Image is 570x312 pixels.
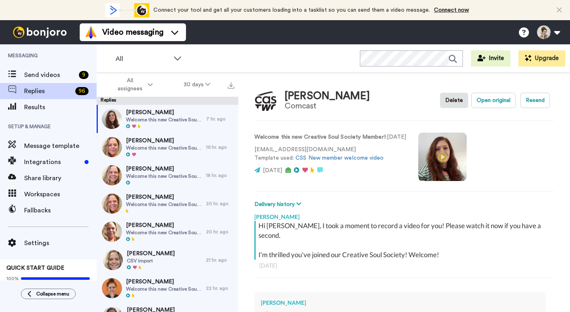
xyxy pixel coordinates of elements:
a: [PERSON_NAME]Welcome this new Creative Soul Society Member!22 hr. ago [97,274,238,302]
span: Connect your tool and get all your customers loading into a tasklist so you can send them a video... [153,7,430,13]
span: [PERSON_NAME] [126,108,202,116]
button: 30 days [168,77,226,92]
div: 96 [75,87,89,95]
a: [PERSON_NAME]Welcome this new Creative Soul Society Member!7 hr. ago [97,105,238,133]
span: All assignees [114,77,146,93]
img: bj-logo-header-white.svg [10,27,70,38]
span: Message template [24,141,97,151]
strong: Welcome this new Creative Soul Society Member! [254,134,386,140]
button: Collapse menu [21,289,76,299]
button: All assignees [98,73,168,96]
div: 20 hr. ago [206,229,234,235]
button: Export all results that match these filters now. [225,79,237,91]
span: Video messaging [102,27,163,38]
span: Welcome this new Creative Soul Society Member! [126,201,202,208]
span: [PERSON_NAME] [127,250,175,258]
span: [PERSON_NAME] [126,193,202,201]
button: Upgrade [518,50,565,67]
span: Workspaces [24,189,97,199]
a: CSS New member welcome video [295,155,384,161]
a: [PERSON_NAME]CSV import21 hr. ago [97,246,238,274]
span: Share library [24,173,97,183]
img: 9ddb905b-89ba-4cd8-94ef-3a352831c426-thumb.jpg [102,137,122,157]
span: All [116,54,169,64]
div: animation [105,3,149,17]
img: Image of Darlene Little [254,89,277,112]
span: Results [24,102,97,112]
img: vm-color.svg [85,26,97,39]
div: 7 hr. ago [206,116,234,122]
button: Invite [471,50,510,67]
span: Welcome this new Creative Soul Society Member! [126,173,202,179]
span: Welcome this new Creative Soul Society Member! [126,145,202,151]
div: 16 hr. ago [206,144,234,150]
span: Welcome this new Creative Soul Society Member! [126,116,202,123]
span: Welcome this new Creative Soul Society Member! [126,286,202,292]
div: [DATE] [259,262,549,270]
button: Delivery history [254,200,304,209]
div: Comcast [285,102,370,110]
span: CSV import [127,258,175,264]
p: [EMAIL_ADDRESS][DOMAIN_NAME] Template used: [254,146,406,162]
div: 18 hr. ago [206,172,234,179]
div: 21 hr. ago [206,257,234,263]
span: [DATE] [263,168,282,173]
img: 5dd31d94-601d-4648-82cc-b1d7695a50bf-thumb.jpg [102,193,122,214]
img: export.svg [228,82,234,89]
div: 22 hr. ago [206,285,234,291]
button: Open original [471,93,516,108]
a: [PERSON_NAME]Welcome this new Creative Soul Society Member!18 hr. ago [97,161,238,189]
span: Replies [24,86,72,96]
span: Welcome this new Creative Soul Society Member! [126,229,202,236]
div: [PERSON_NAME] [261,299,539,307]
span: [PERSON_NAME] [126,221,202,229]
img: ef9a8303-58cc-4f71-915a-c253eb762cd3-thumb.jpg [102,278,122,298]
a: [PERSON_NAME]Welcome this new Creative Soul Society Member!20 hr. ago [97,218,238,246]
img: f870c60d-c694-47f7-b087-4be0bd1df8dc-thumb.jpg [102,222,122,242]
span: [PERSON_NAME] [126,278,202,286]
a: [PERSON_NAME]Welcome this new Creative Soul Society Member!16 hr. ago [97,133,238,161]
span: [PERSON_NAME] [126,137,202,145]
span: Send videos [24,70,76,80]
a: [PERSON_NAME]Welcome this new Creative Soul Society Member!20 hr. ago [97,189,238,218]
div: Replies [97,97,238,105]
div: 9 [79,71,89,79]
div: [PERSON_NAME] [254,209,554,221]
span: [PERSON_NAME] [126,165,202,173]
img: 8d6035f8-91a8-47a2-9417-a831df4b1e7f-thumb.jpg [102,109,122,129]
p: : [DATE] [254,133,406,141]
span: Collapse menu [36,291,69,297]
span: Fallbacks [24,206,97,215]
span: QUICK START GUIDE [6,265,64,271]
a: Connect now [434,7,469,13]
button: Delete [440,93,468,108]
div: [PERSON_NAME] [285,90,370,102]
span: 100% [6,275,19,282]
button: Resend [520,93,550,108]
span: Integrations [24,157,81,167]
div: Hi [PERSON_NAME], I took a moment to record a video for you! Please watch it now if you have a se... [258,221,552,260]
div: 20 hr. ago [206,200,234,207]
span: Settings [24,238,97,248]
img: d426047f-6e7e-4590-b878-e294eecf9e27-thumb.jpg [103,250,123,270]
img: 0492cbac-d817-494a-a859-ec10110861cd-thumb.jpg [102,165,122,185]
